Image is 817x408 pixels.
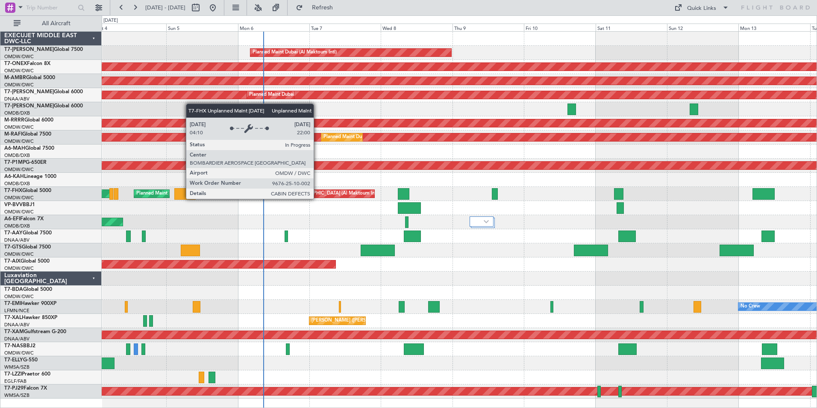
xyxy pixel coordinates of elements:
[4,259,50,264] a: T7-AIXGlobal 5000
[524,24,595,31] div: Fri 10
[136,187,237,200] div: Planned Maint [GEOGRAPHIC_DATA] (Seletar)
[4,68,34,74] a: OMDW/DWC
[4,174,24,179] span: A6-KAH
[253,187,379,200] div: Unplanned Maint [GEOGRAPHIC_DATA] (Al Maktoum Intl)
[253,46,337,59] div: Planned Maint Dubai (Al Maktoum Intl)
[4,89,83,95] a: T7-[PERSON_NAME]Global 6000
[4,322,29,328] a: DNAA/ABV
[145,4,185,12] span: [DATE] - [DATE]
[292,1,343,15] button: Refresh
[4,138,34,145] a: OMDW/DWC
[309,24,381,31] div: Tue 7
[26,1,75,14] input: Trip Number
[305,5,341,11] span: Refresh
[4,358,38,363] a: T7-ELLYG-550
[687,4,716,13] div: Quick Links
[4,350,34,356] a: OMDW/DWC
[4,307,29,314] a: LFMN/NCE
[4,202,23,207] span: VP-BVV
[4,287,52,292] a: T7-BDAGlobal 5000
[4,343,23,349] span: T7-NAS
[4,188,22,193] span: T7-FHX
[4,265,34,272] a: OMDW/DWC
[4,378,26,384] a: EGLF/FAB
[4,329,24,334] span: T7-XAM
[4,372,50,377] a: T7-LZZIPraetor 600
[4,47,54,52] span: T7-[PERSON_NAME]
[4,110,30,116] a: OMDB/DXB
[4,188,51,193] a: T7-FHXGlobal 5000
[4,96,29,102] a: DNAA/ABV
[4,386,47,391] a: T7-PJ29Falcon 7X
[453,24,524,31] div: Thu 9
[4,152,30,159] a: OMDB/DXB
[249,89,333,101] div: Planned Maint Dubai (Al Maktoum Intl)
[4,132,22,137] span: M-RAFI
[4,209,34,215] a: OMDW/DWC
[4,343,35,349] a: T7-NASBBJ2
[738,24,810,31] div: Mon 13
[4,180,30,187] a: OMDB/DXB
[4,223,30,229] a: OMDB/DXB
[741,300,760,313] div: No Crew
[4,146,25,151] span: A6-MAH
[4,118,24,123] span: M-RRRR
[4,329,66,334] a: T7-XAMGulfstream G-200
[4,124,34,130] a: OMDW/DWC
[252,131,336,144] div: Planned Maint Dubai (Al Maktoum Intl)
[4,301,56,306] a: T7-EMIHawker 900XP
[4,245,51,250] a: T7-GTSGlobal 7500
[4,160,47,165] a: T7-P1MPG-650ER
[4,174,56,179] a: A6-KAHLineage 1000
[4,47,83,52] a: T7-[PERSON_NAME]Global 7500
[103,17,118,24] div: [DATE]
[4,61,27,66] span: T7-ONEX
[4,132,51,137] a: M-RAFIGlobal 7500
[4,372,22,377] span: T7-LZZI
[4,103,54,109] span: T7-[PERSON_NAME]
[166,24,238,31] div: Sun 5
[4,82,34,88] a: OMDW/DWC
[4,237,29,243] a: DNAA/ABV
[4,251,34,257] a: OMDW/DWC
[4,358,23,363] span: T7-ELLY
[4,75,55,80] a: M-AMBRGlobal 5000
[4,202,35,207] a: VP-BVVBBJ1
[4,146,54,151] a: A6-MAHGlobal 7500
[4,53,34,60] a: OMDW/DWC
[4,166,34,173] a: OMDW/DWC
[4,195,34,201] a: OMDW/DWC
[9,17,93,30] button: All Aircraft
[4,293,34,300] a: OMDW/DWC
[249,117,333,130] div: Planned Maint Dubai (Al Maktoum Intl)
[312,314,401,327] div: [PERSON_NAME] ([PERSON_NAME] Intl)
[670,1,733,15] button: Quick Links
[596,24,667,31] div: Sat 11
[4,315,22,320] span: T7-XAL
[4,336,29,342] a: DNAA/ABV
[4,386,24,391] span: T7-PJ29
[323,131,408,144] div: Planned Maint Dubai (Al Maktoum Intl)
[4,216,44,222] a: A6-EFIFalcon 7X
[4,61,50,66] a: T7-ONEXFalcon 8X
[4,118,53,123] a: M-RRRRGlobal 6000
[4,287,23,292] span: T7-BDA
[4,392,29,399] a: WMSA/SZB
[381,24,452,31] div: Wed 8
[95,24,166,31] div: Sat 4
[4,89,54,95] span: T7-[PERSON_NAME]
[4,160,26,165] span: T7-P1MP
[4,245,22,250] span: T7-GTS
[22,21,90,27] span: All Aircraft
[667,24,738,31] div: Sun 12
[4,259,21,264] span: T7-AIX
[484,220,489,223] img: arrow-gray.svg
[4,315,57,320] a: T7-XALHawker 850XP
[238,24,309,31] div: Mon 6
[4,75,26,80] span: M-AMBR
[4,364,29,370] a: WMSA/SZB
[4,231,23,236] span: T7-AAY
[4,216,20,222] span: A6-EFI
[4,231,52,236] a: T7-AAYGlobal 7500
[4,301,21,306] span: T7-EMI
